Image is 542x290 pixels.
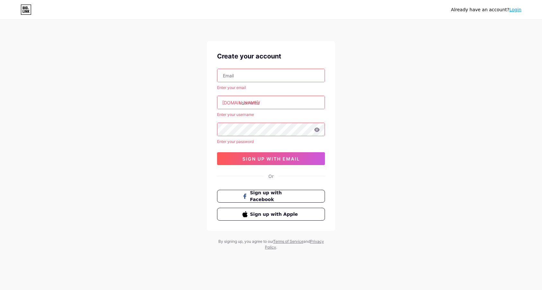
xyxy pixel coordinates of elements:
[217,208,325,221] button: Sign up with Apple
[273,239,303,244] a: Terms of Service
[217,69,325,82] input: Email
[451,6,521,13] div: Already have an account?
[217,190,325,203] button: Sign up with Facebook
[217,85,325,91] div: Enter your email
[217,51,325,61] div: Create your account
[242,156,300,162] span: sign up with email
[250,211,300,218] span: Sign up with Apple
[268,173,274,180] div: Or
[217,112,325,118] div: Enter your username
[217,139,325,145] div: Enter your password
[509,7,521,12] a: Login
[222,99,260,106] div: [DOMAIN_NAME]/
[216,239,326,250] div: By signing up, you agree to our and .
[217,96,325,109] input: username
[217,152,325,165] button: sign up with email
[250,189,300,203] span: Sign up with Facebook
